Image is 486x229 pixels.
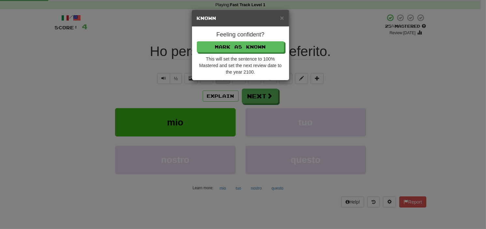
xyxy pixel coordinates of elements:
div: This will set the sentence to 100% Mastered and set the next review date to the year 2100. [197,56,284,75]
button: Close [280,14,284,21]
h5: Known [197,15,284,21]
span: × [280,14,284,21]
h4: Feeling confident? [197,32,284,38]
button: Mark as Known [197,41,284,52]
